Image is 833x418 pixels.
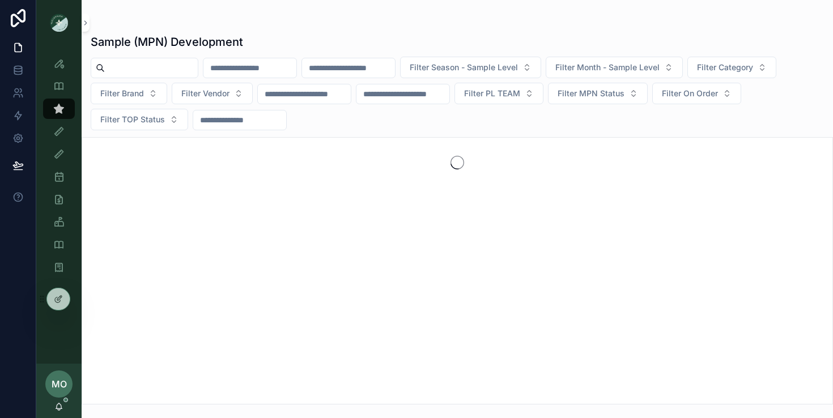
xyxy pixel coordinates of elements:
span: Filter Category [697,62,753,73]
span: MO [52,377,67,391]
span: Filter PL TEAM [464,88,520,99]
button: Select Button [91,83,167,104]
span: Filter Brand [100,88,144,99]
button: Select Button [454,83,543,104]
span: Filter TOP Status [100,114,165,125]
button: Select Button [687,57,776,78]
button: Select Button [400,57,541,78]
button: Select Button [91,109,188,130]
span: Filter Season - Sample Level [410,62,518,73]
span: Filter On Order [662,88,718,99]
span: Filter Vendor [181,88,229,99]
img: App logo [50,14,68,32]
button: Select Button [546,57,683,78]
span: Filter MPN Status [558,88,624,99]
button: Select Button [652,83,741,104]
h1: Sample (MPN) Development [91,34,243,50]
div: scrollable content [36,45,82,292]
span: Filter Month - Sample Level [555,62,660,73]
button: Select Button [548,83,648,104]
button: Select Button [172,83,253,104]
